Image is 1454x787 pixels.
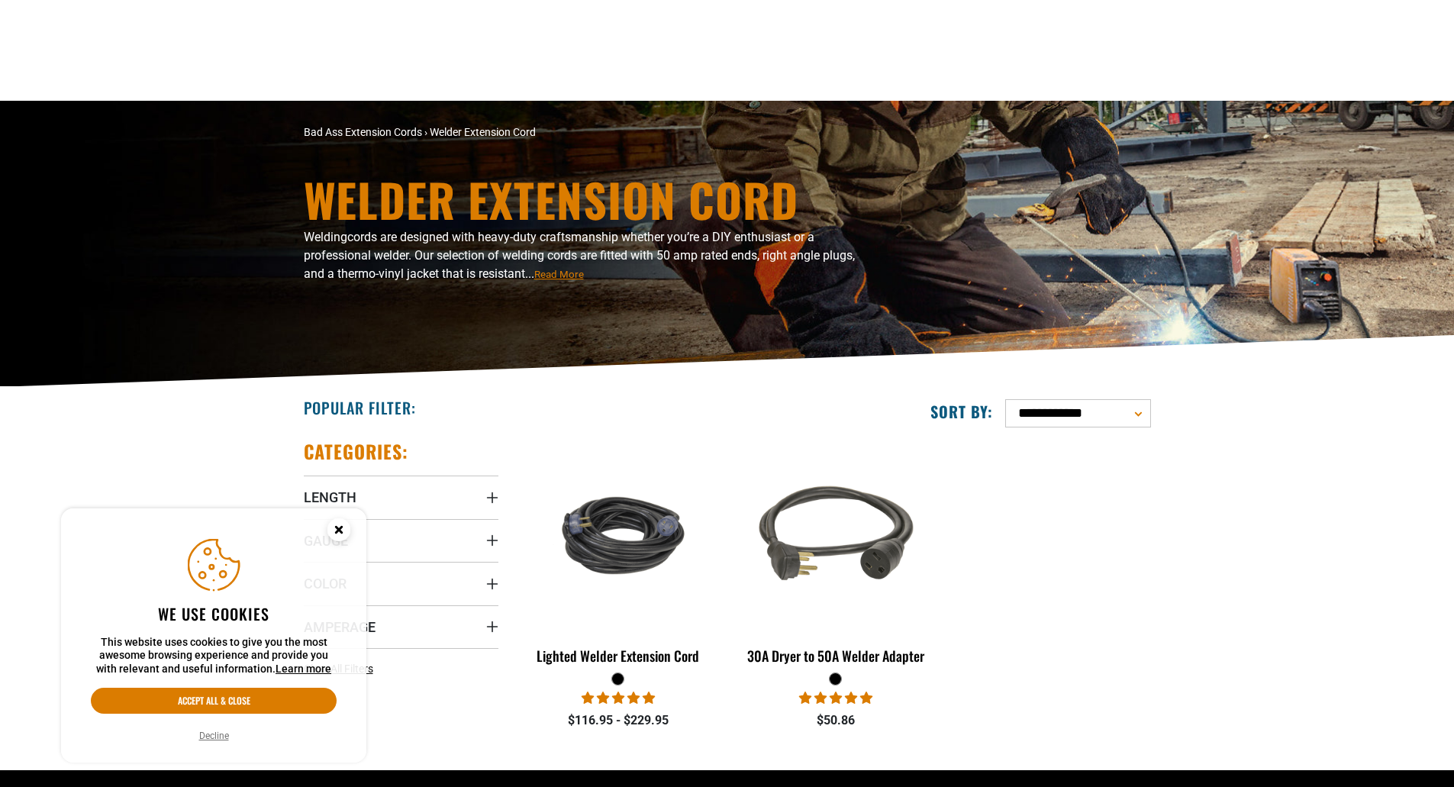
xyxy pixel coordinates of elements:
[582,691,655,705] span: 5.00 stars
[61,508,366,763] aside: Cookie Consent
[304,126,422,138] a: Bad Ass Extension Cords
[91,636,337,676] p: This website uses cookies to give you the most awesome browsing experience and provide you with r...
[195,728,234,743] button: Decline
[738,649,933,663] div: 30A Dryer to 50A Welder Adapter
[738,711,933,730] div: $50.86
[91,604,337,624] h2: We use cookies
[304,124,861,140] nav: breadcrumbs
[930,402,993,421] label: Sort by:
[304,176,861,222] h1: Welder Extension Cord
[304,230,855,281] span: cords are designed with heavy-duty craftsmanship whether you’re a DIY enthusiast or a professiona...
[424,126,427,138] span: ›
[521,440,716,672] a: black Lighted Welder Extension Cord
[740,447,932,623] img: black
[304,489,356,506] span: Length
[304,519,498,562] summary: Gauge
[521,649,716,663] div: Lighted Welder Extension Cord
[304,228,861,283] p: Welding
[534,269,584,280] span: Read More
[91,688,337,714] button: Accept all & close
[304,440,409,463] h2: Categories:
[522,476,714,594] img: black
[521,711,716,730] div: $116.95 - $229.95
[304,398,416,418] h2: Popular Filter:
[430,126,536,138] span: Welder Extension Cord
[304,562,498,605] summary: Color
[304,476,498,518] summary: Length
[738,440,933,672] a: black 30A Dryer to 50A Welder Adapter
[276,663,331,675] a: Learn more
[304,605,498,648] summary: Amperage
[799,691,872,705] span: 5.00 stars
